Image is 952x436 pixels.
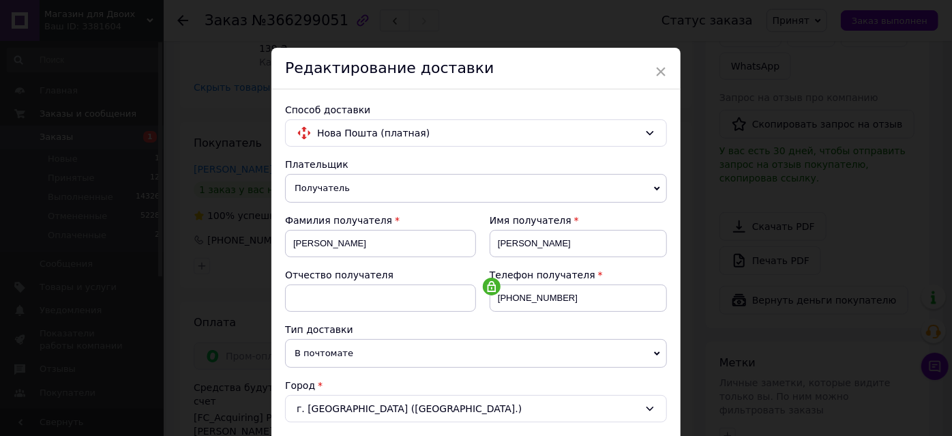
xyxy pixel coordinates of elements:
[271,48,681,89] div: Редактирование доставки
[490,215,571,226] span: Имя получателя
[317,126,639,141] span: Нова Пошта (платная)
[285,159,348,170] span: Плательщик
[285,395,667,422] div: г. [GEOGRAPHIC_DATA] ([GEOGRAPHIC_DATA].)
[490,270,595,280] span: Телефон получателя
[490,285,667,312] input: +380
[285,339,667,368] span: В почтомате
[285,215,392,226] span: Фамилия получателя
[285,270,393,280] span: Отчество получателя
[285,324,353,335] span: Тип доставки
[655,60,667,83] span: ×
[285,174,667,203] span: Получатель
[285,103,667,117] div: Способ доставки
[285,379,667,392] div: Город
